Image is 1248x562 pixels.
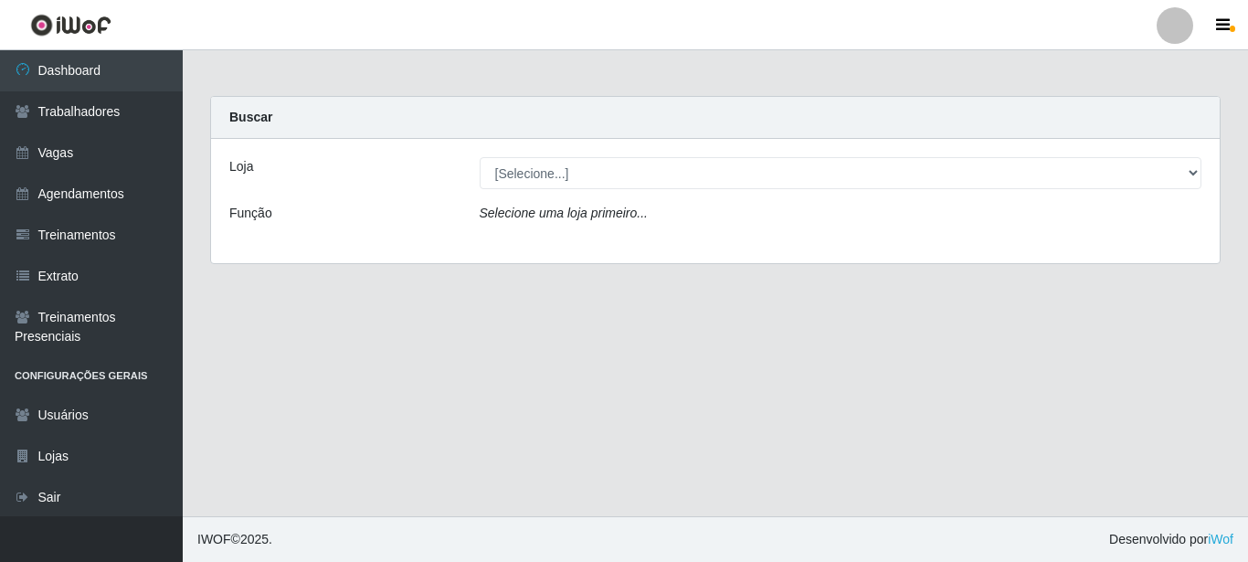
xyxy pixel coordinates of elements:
span: IWOF [197,532,231,546]
img: CoreUI Logo [30,14,111,37]
span: Desenvolvido por [1109,530,1233,549]
label: Loja [229,157,253,176]
strong: Buscar [229,110,272,124]
label: Função [229,204,272,223]
i: Selecione uma loja primeiro... [480,206,648,220]
a: iWof [1208,532,1233,546]
span: © 2025 . [197,530,272,549]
